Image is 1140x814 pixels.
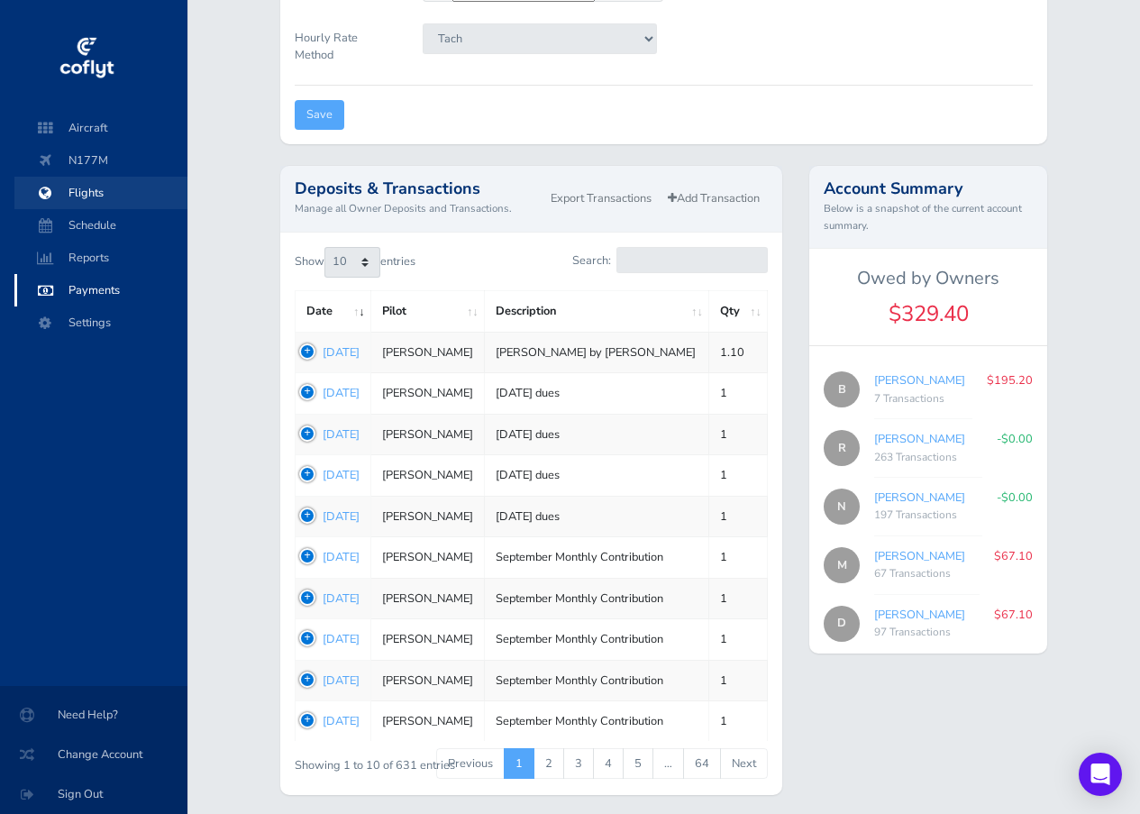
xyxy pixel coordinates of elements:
small: Manage all Owner Deposits and Transactions. [295,200,543,216]
a: [DATE] [323,508,360,525]
input: Search: [616,247,768,273]
input: Save [295,100,344,130]
span: Reports [32,242,169,274]
td: [PERSON_NAME] [371,578,485,618]
span: B [824,371,860,407]
a: [DATE] [323,385,360,401]
td: [DATE] dues [485,414,709,454]
span: N [824,489,860,525]
span: Settings [32,306,169,339]
p: -$0.00 [997,430,1033,448]
a: [DATE] [323,590,360,607]
label: Show entries [295,247,415,278]
div: 197 Transactions [874,507,982,525]
th: Date: activate to sort column ascending [296,291,371,332]
td: September Monthly Contribution [485,660,709,700]
td: [DATE] dues [485,373,709,414]
td: [PERSON_NAME] [371,701,485,742]
a: [DATE] [323,672,360,689]
img: coflyt logo [57,32,116,86]
a: [DATE] [323,426,360,443]
div: 263 Transactions [874,449,982,467]
td: [PERSON_NAME] by [PERSON_NAME] [485,332,709,372]
label: Hourly Rate Method [281,23,408,70]
p: -$0.00 [997,489,1033,507]
span: Sign Out [22,778,166,810]
div: 97 Transactions [874,624,980,642]
span: M [824,547,860,583]
td: September Monthly Contribution [485,578,709,618]
p: $67.10 [994,606,1033,624]
th: Qty: activate to sort column ascending [709,291,768,332]
h2: Account Summary [824,180,1033,197]
a: 2 [534,748,564,779]
th: Description: activate to sort column ascending [485,291,709,332]
td: [PERSON_NAME] [371,537,485,578]
td: 1 [709,496,768,536]
td: September Monthly Contribution [485,537,709,578]
a: 64 [683,748,721,779]
a: Export Transactions [543,186,660,212]
td: 1 [709,660,768,700]
a: [DATE] [323,344,360,361]
a: 1 [504,748,534,779]
a: Next [720,748,768,779]
a: [DATE] [323,713,360,729]
td: [PERSON_NAME] [371,619,485,660]
td: [PERSON_NAME] [371,455,485,496]
p: $195.20 [987,371,1033,389]
td: 1 [709,537,768,578]
a: [PERSON_NAME] [874,372,965,389]
div: 7 Transactions [874,390,972,408]
div: 67 Transactions [874,565,980,583]
span: Schedule [32,209,169,242]
div: Showing 1 to 10 of 631 entries [295,746,479,774]
span: Change Account [22,738,166,771]
span: Need Help? [22,699,166,731]
span: Payments [32,274,169,306]
th: Pilot: activate to sort column ascending [371,291,485,332]
span: D [824,606,860,642]
td: 1 [709,578,768,618]
a: Add Transaction [660,186,768,212]
div: Open Intercom Messenger [1079,753,1122,796]
td: [DATE] dues [485,455,709,496]
a: 4 [593,748,624,779]
a: [PERSON_NAME] [874,607,965,623]
td: September Monthly Contribution [485,701,709,742]
a: 3 [563,748,594,779]
a: [DATE] [323,549,360,565]
td: [PERSON_NAME] [371,660,485,700]
a: [DATE] [323,467,360,483]
label: Search: [572,247,768,273]
td: [PERSON_NAME] [371,332,485,372]
td: [PERSON_NAME] [371,414,485,454]
td: 1 [709,414,768,454]
a: [DATE] [323,631,360,647]
select: Showentries [324,247,380,278]
td: 1.10 [709,332,768,372]
td: 1 [709,701,768,742]
td: [PERSON_NAME] [371,373,485,414]
a: [PERSON_NAME] [874,489,965,506]
a: 5 [623,748,653,779]
td: 1 [709,373,768,414]
div: $329.40 [809,297,1047,331]
span: N177M [32,144,169,177]
small: Below is a snapshot of the current account summary. [824,200,1033,233]
h2: Deposits & Transactions [295,180,543,197]
td: 1 [709,455,768,496]
span: R [824,430,860,466]
td: September Monthly Contribution [485,619,709,660]
span: Aircraft [32,112,169,144]
a: [PERSON_NAME] [874,548,965,564]
td: [PERSON_NAME] [371,496,485,536]
h5: Owed by Owners [809,268,1047,289]
p: $67.10 [994,547,1033,565]
span: Flights [32,177,169,209]
td: 1 [709,619,768,660]
a: [PERSON_NAME] [874,431,965,447]
td: [DATE] dues [485,496,709,536]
